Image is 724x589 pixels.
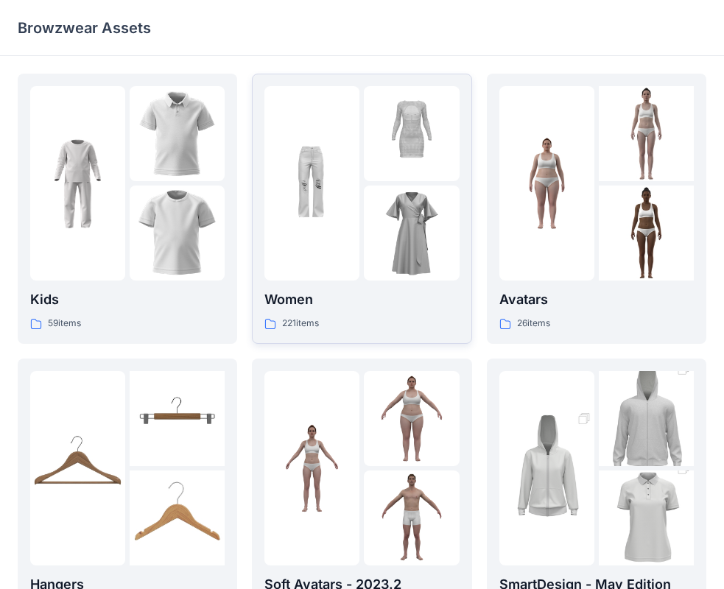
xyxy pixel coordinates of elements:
img: folder 2 [130,86,225,181]
img: folder 3 [130,186,225,281]
img: folder 2 [364,371,459,466]
img: folder 3 [364,186,459,281]
p: Kids [30,289,225,310]
p: 26 items [517,316,550,331]
a: folder 1folder 2folder 3Kids59items [18,74,237,344]
img: folder 2 [130,371,225,466]
p: Avatars [499,289,694,310]
p: 221 items [282,316,319,331]
p: Women [264,289,459,310]
a: folder 1folder 2folder 3Women221items [252,74,471,344]
img: folder 2 [599,86,694,181]
img: folder 1 [499,136,594,231]
img: folder 1 [499,397,594,540]
img: folder 3 [130,470,225,565]
p: 59 items [48,316,81,331]
a: folder 1folder 2folder 3Avatars26items [487,74,706,344]
img: folder 2 [599,348,694,490]
img: folder 1 [264,420,359,515]
p: Browzwear Assets [18,18,151,38]
img: folder 1 [264,136,359,231]
img: folder 1 [30,136,125,231]
img: folder 2 [364,86,459,181]
img: folder 3 [599,186,694,281]
img: folder 1 [30,420,125,515]
img: folder 3 [364,470,459,565]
